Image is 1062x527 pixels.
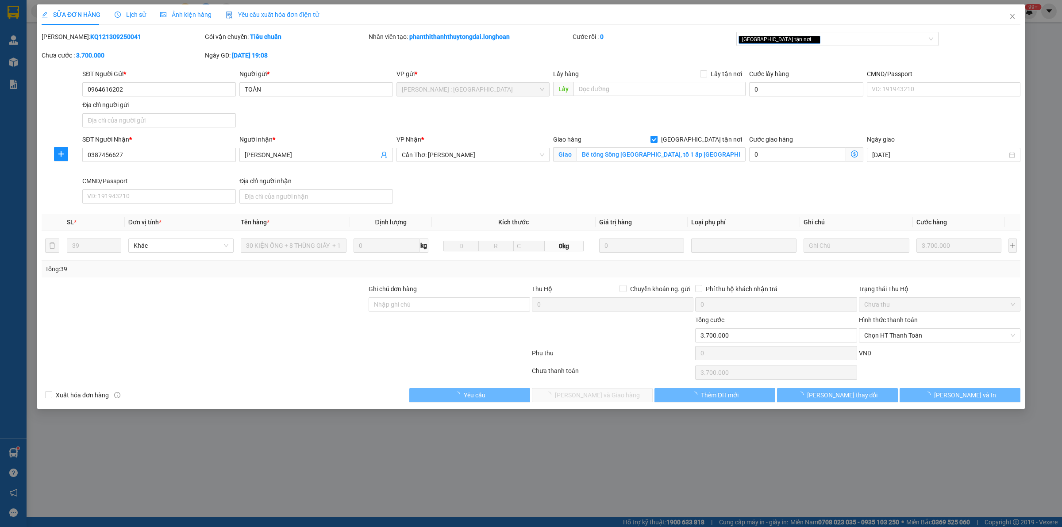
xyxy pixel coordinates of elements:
span: picture [160,12,166,18]
span: Lấy hàng [553,70,579,77]
button: [PERSON_NAME] thay đổi [777,388,898,402]
button: Yêu cầu [409,388,530,402]
span: loading [454,392,464,398]
span: Thu Hộ [532,285,552,292]
span: loading [797,392,807,398]
div: Chưa cước : [42,50,203,60]
input: R [478,241,514,251]
span: 0kg [545,241,584,251]
span: Khác [134,239,228,252]
div: CMND/Passport [867,69,1020,79]
span: Tên hàng [241,219,269,226]
span: Chuyển khoản ng. gửi [627,284,693,294]
span: info-circle [114,392,120,398]
input: VD: Bàn, Ghế [241,238,346,253]
span: SL [67,219,74,226]
span: Đơn vị tính [128,219,162,226]
span: Lấy tận nơi [707,69,746,79]
div: Trạng thái Thu Hộ [859,284,1020,294]
input: Giao tận nơi [577,147,746,162]
div: Cước rồi : [573,32,734,42]
input: D [443,241,479,251]
button: [PERSON_NAME] và In [900,388,1020,402]
span: Lịch sử [115,11,146,18]
span: Tổng cước [695,316,724,323]
input: Ghi Chú [804,238,909,253]
span: [PERSON_NAME] và In [934,390,996,400]
input: Cước giao hàng [749,147,846,162]
span: VND [859,350,871,357]
span: Lấy [553,82,573,96]
span: Giao hàng [553,136,581,143]
div: Chưa thanh toán [531,366,694,381]
button: plus [54,147,68,161]
input: C [513,241,545,251]
input: Ghi chú đơn hàng [369,297,530,312]
label: Hình thức thanh toán [859,316,918,323]
label: Ngày giao [867,136,895,143]
span: [GEOGRAPHIC_DATA] tận nơi [739,36,820,44]
span: clock-circle [115,12,121,18]
span: Cần Thơ: Kho Ninh Kiều [402,148,545,162]
span: loading [924,392,934,398]
input: Dọc đường [573,82,746,96]
span: Thêm ĐH mới [701,390,739,400]
span: Hồ Chí Minh : Kho Quận 12 [402,83,545,96]
img: icon [226,12,233,19]
input: Cước lấy hàng [749,82,863,96]
label: Ghi chú đơn hàng [369,285,417,292]
span: Chưa thu [864,298,1015,311]
div: Địa chỉ người nhận [239,176,393,186]
span: Yêu cầu [464,390,485,400]
span: [GEOGRAPHIC_DATA] tận nơi [658,135,746,144]
label: Cước lấy hàng [749,70,789,77]
button: plus [1008,238,1017,253]
span: Chọn HT Thanh Toán [864,329,1015,342]
span: close [812,37,817,42]
span: plus [54,150,68,158]
span: Cước hàng [916,219,947,226]
span: close [1009,13,1016,20]
span: Ảnh kiện hàng [160,11,212,18]
input: 0 [916,238,1001,253]
button: [PERSON_NAME] và Giao hàng [532,388,653,402]
div: Phụ thu [531,348,694,364]
b: [DATE] 19:08 [232,52,268,59]
span: edit [42,12,48,18]
div: CMND/Passport [82,176,236,186]
div: Người gửi [239,69,393,79]
span: [PERSON_NAME] thay đổi [807,390,878,400]
span: kg [419,238,428,253]
input: Địa chỉ của người nhận [239,189,393,204]
span: Kích thước [498,219,529,226]
span: Định lượng [375,219,407,226]
div: Ngày GD: [205,50,366,60]
input: Địa chỉ của người gửi [82,113,236,127]
div: Gói vận chuyển: [205,32,366,42]
div: SĐT Người Gửi [82,69,236,79]
span: Xuất hóa đơn hàng [52,390,112,400]
span: Yêu cầu xuất hóa đơn điện tử [226,11,319,18]
span: Phí thu hộ khách nhận trả [702,284,781,294]
button: Close [1000,4,1025,29]
label: Cước giao hàng [749,136,793,143]
div: Nhân viên tạo: [369,32,571,42]
span: dollar-circle [851,150,858,158]
span: Giao [553,147,577,162]
button: delete [45,238,59,253]
div: Người nhận [239,135,393,144]
span: SỬA ĐƠN HÀNG [42,11,100,18]
div: Địa chỉ người gửi [82,100,236,110]
div: SĐT Người Nhận [82,135,236,144]
th: Ghi chú [800,214,912,231]
span: Giá trị hàng [599,219,632,226]
div: [PERSON_NAME]: [42,32,203,42]
button: Thêm ĐH mới [654,388,775,402]
th: Loại phụ phí [688,214,800,231]
span: user-add [381,151,388,158]
span: VP Nhận [396,136,421,143]
b: 3.700.000 [76,52,104,59]
b: Tiêu chuẩn [250,33,281,40]
div: VP gửi [396,69,550,79]
div: Tổng: 39 [45,264,410,274]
